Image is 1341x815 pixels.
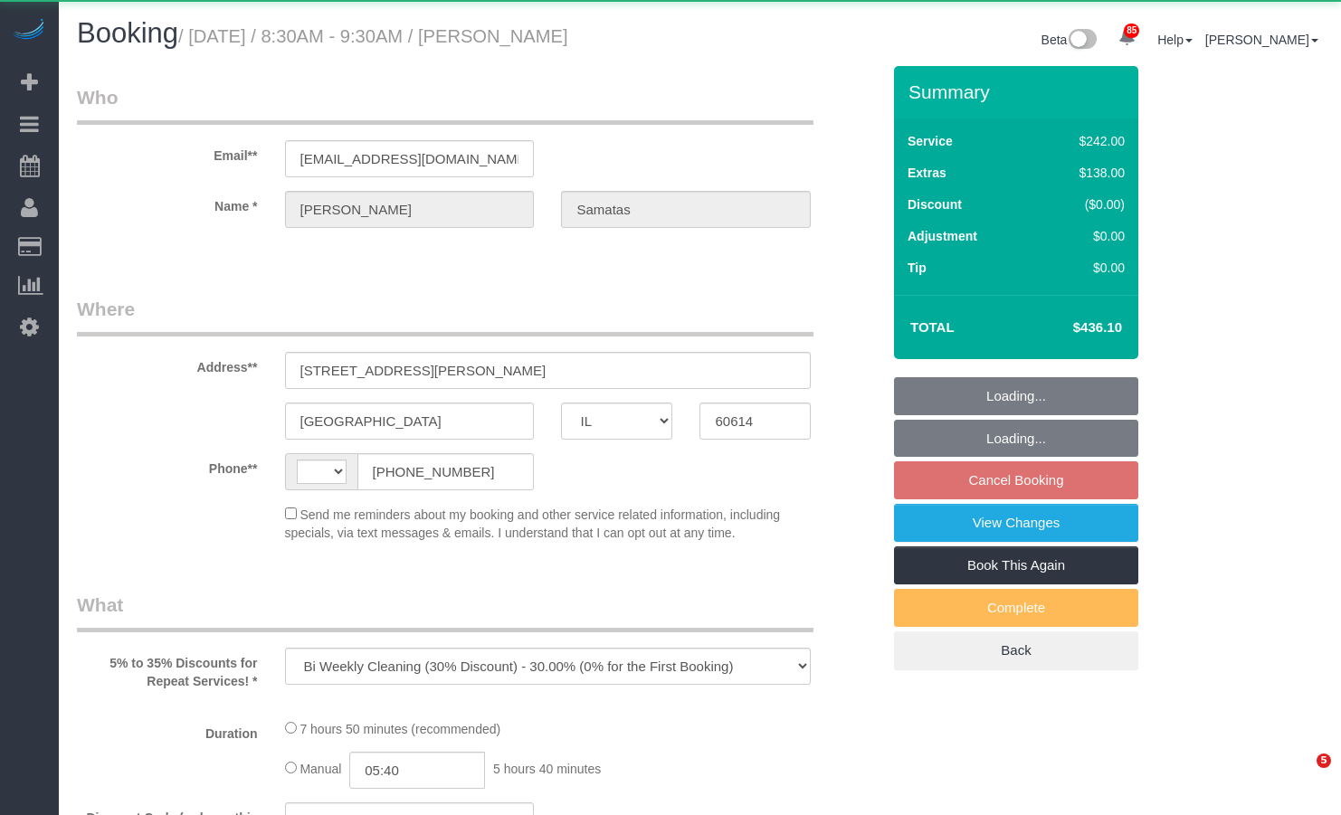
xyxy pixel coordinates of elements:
div: $242.00 [1041,132,1125,150]
div: $0.00 [1041,259,1125,277]
input: First Name** [285,191,535,228]
img: New interface [1067,29,1097,52]
span: 85 [1124,24,1139,38]
strong: Total [910,319,955,335]
img: Automaid Logo [11,18,47,43]
a: View Changes [894,504,1138,542]
div: $0.00 [1041,227,1125,245]
h4: $436.10 [1019,320,1122,336]
label: 5% to 35% Discounts for Repeat Services! * [63,648,271,690]
label: Name * [63,191,271,215]
span: 5 [1317,753,1331,768]
input: Last Name* [561,191,811,228]
legend: Where [77,296,813,336]
a: Beta [1041,33,1098,47]
span: 5 hours 40 minutes [493,762,601,776]
span: Manual [300,762,341,776]
label: Adjustment [908,227,977,245]
a: Help [1157,33,1193,47]
legend: Who [77,84,813,125]
h3: Summary [908,81,1129,102]
a: Back [894,631,1138,669]
div: ($0.00) [1041,195,1125,213]
label: Service [908,132,953,150]
span: 7 hours 50 minutes (recommended) [300,722,500,736]
legend: What [77,592,813,632]
label: Discount [908,195,962,213]
iframe: Intercom live chat [1279,753,1323,797]
span: Booking [77,17,178,49]
small: / [DATE] / 8:30AM - 9:30AM / [PERSON_NAME] [178,26,568,46]
label: Extras [908,164,946,182]
a: 85 [1109,18,1145,58]
label: Duration [63,718,271,743]
a: [PERSON_NAME] [1205,33,1318,47]
div: $138.00 [1041,164,1125,182]
label: Tip [908,259,927,277]
span: Send me reminders about my booking and other service related information, including specials, via... [285,507,781,540]
a: Book This Again [894,546,1138,584]
input: Zip Code** [699,403,811,440]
